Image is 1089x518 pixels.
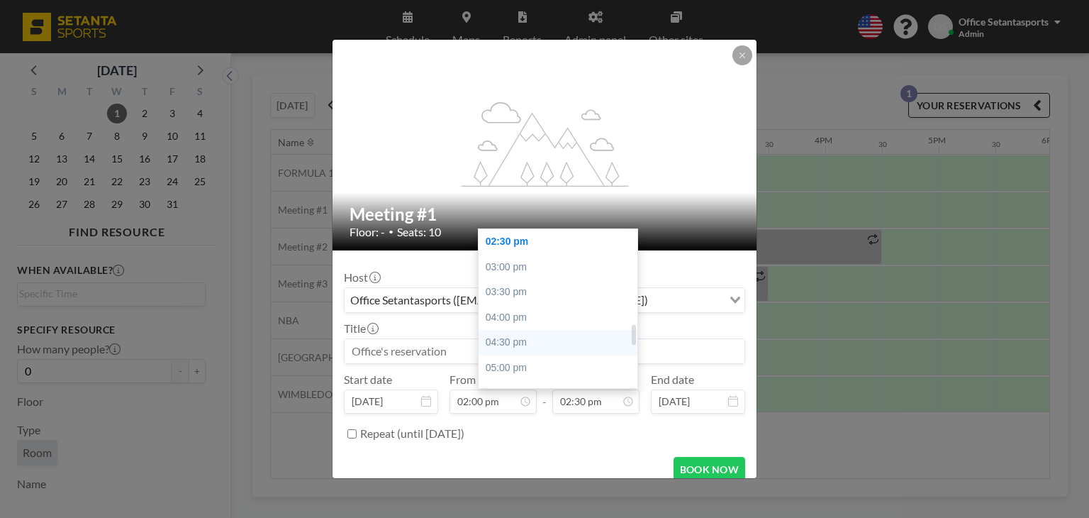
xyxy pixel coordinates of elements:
[350,204,741,225] h2: Meeting #1
[344,373,392,387] label: Start date
[479,305,644,331] div: 04:00 pm
[479,280,644,305] div: 03:30 pm
[652,291,721,309] input: Search for option
[449,373,476,387] label: From
[674,457,745,482] button: BOOK NOW
[542,378,547,409] span: -
[345,288,744,312] div: Search for option
[345,339,744,363] input: Office's reservation
[651,373,694,387] label: End date
[344,321,377,336] label: Title
[344,270,379,285] label: Host
[397,225,441,239] span: Seats: 10
[350,225,385,239] span: Floor: -
[479,330,644,356] div: 04:30 pm
[479,229,644,255] div: 02:30 pm
[347,291,651,309] span: Office Setantasports ([EMAIL_ADDRESS][DOMAIN_NAME])
[479,381,644,407] div: 05:30 pm
[479,356,644,381] div: 05:00 pm
[479,255,644,280] div: 03:00 pm
[389,226,393,237] span: •
[360,426,464,441] label: Repeat (until [DATE])
[462,101,629,187] g: flex-grow: 1.2;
